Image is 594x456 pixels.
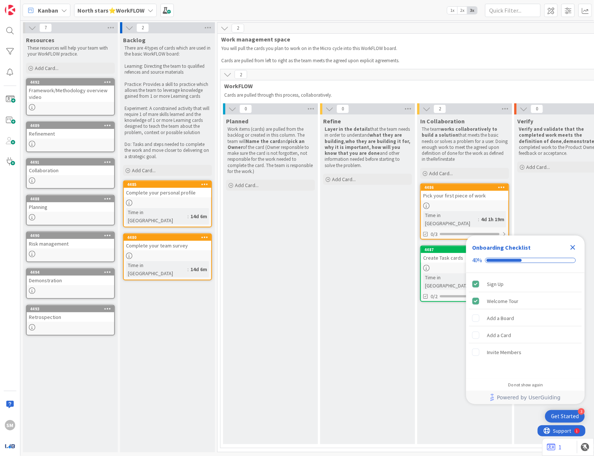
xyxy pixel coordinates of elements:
[189,265,209,273] div: 14d 6m
[421,253,508,263] div: Create Task cards
[5,5,15,15] img: Visit kanbanzone.com
[325,132,403,144] strong: what they are building
[27,159,114,166] div: 4491
[5,441,15,451] img: avatar
[124,234,211,250] div: 4480Complete your team survey
[421,184,508,200] div: 4486Pick your first piece of work
[497,393,561,402] span: Powered by UserGuiding
[27,159,114,175] div: 4491Collaboration
[420,183,509,240] a: 4486Pick your first piece of workTime in [GEOGRAPHIC_DATA]:4d 1h 19m0/3
[123,180,212,227] a: 4485Complete your personal profileTime in [GEOGRAPHIC_DATA]:14d 6m
[126,208,188,224] div: Time in [GEOGRAPHIC_DATA]
[26,232,115,262] a: 4490Risk management
[26,122,115,152] a: 4489Refinement
[422,126,498,138] strong: works collaboratively to build a solution
[547,443,561,452] a: 1
[466,273,585,377] div: Checklist items
[124,188,211,197] div: Complete your personal profile
[27,269,114,285] div: 4494Demonstration
[469,276,582,292] div: Sign Up is complete.
[470,391,581,404] a: Powered by UserGuiding
[239,104,252,113] span: 0
[39,3,40,9] div: 1
[30,123,114,128] div: 4489
[423,211,478,227] div: Time in [GEOGRAPHIC_DATA]
[27,232,114,249] div: 4490Risk management
[325,138,411,157] strong: who they are building it for, why it is important, how will you know that you are done
[26,78,115,116] a: 4492Framework/Methodology overview video
[188,265,189,273] span: :
[26,158,115,189] a: 4491Collaboration
[487,297,518,306] div: Welcome Tour
[551,413,579,420] div: Get Started
[421,191,508,200] div: Pick your first piece of work
[469,310,582,326] div: Add a Board is incomplete.
[27,306,114,322] div: 4493Retrospection
[125,81,210,100] p: Practice: Provides a skill to practice which allows the team to leverage knowledge gained from 1 ...
[479,215,506,223] div: 4d 1h 19m
[478,215,479,223] span: :
[27,276,114,285] div: Demonstration
[16,1,34,10] span: Support
[27,232,114,239] div: 4490
[472,257,482,264] div: 40%
[424,247,508,252] div: 4487
[132,167,156,174] span: Add Card...
[126,261,188,277] div: Time in [GEOGRAPHIC_DATA]
[27,79,114,102] div: 4492Framework/Methodology overview video
[545,410,585,423] div: Open Get Started checklist, remaining modules: 3
[27,86,114,102] div: Framework/Methodology overview video
[336,104,349,113] span: 0
[325,126,411,169] p: that the team needs in order to understand , and other information needed before starting to solv...
[421,246,508,263] div: 4487Create Task cards
[26,305,115,336] a: 4493Retrospection
[487,348,521,357] div: Invite Members
[235,70,247,79] span: 2
[27,306,114,312] div: 4493
[228,126,313,174] p: Work items (cards) are pulled from the backlog or created in this column. The team will and of th...
[26,36,54,44] span: Resources
[469,344,582,360] div: Invite Members is incomplete.
[567,242,579,253] div: Close Checklist
[420,117,465,125] span: In Collaboration
[30,80,114,85] div: 4492
[30,160,114,165] div: 4491
[125,45,210,57] p: There are 4 types of cards which are used in the basic WorkFLOW board:
[420,246,509,302] a: 4487Create Task cardsTime in [GEOGRAPHIC_DATA]:4d 1h 19m0/2
[188,212,189,220] span: :
[125,142,210,160] p: Do: Tasks and steps needed to complete the work and move closer to delivering on a strategic goal.
[27,122,114,139] div: 4489Refinement
[27,239,114,249] div: Risk management
[485,4,541,17] input: Quick Filter...
[434,104,446,113] span: 2
[125,106,210,136] p: Experiment: A constrained activity that will require 1 of mare skills learned and the knowledge o...
[27,79,114,86] div: 4492
[26,195,115,226] a: 4488Planning
[519,126,585,144] strong: Verify and validate that the completed work meets the definition of done
[27,196,114,212] div: 4488Planning
[246,138,280,144] strong: Name the card
[424,185,508,190] div: 4486
[325,126,370,132] strong: Layer in the details
[123,36,146,44] span: Backlog
[469,293,582,309] div: Welcome Tour is complete.
[30,306,114,312] div: 4493
[189,212,209,220] div: 14d 6m
[578,408,585,415] div: 3
[124,241,211,250] div: Complete your team survey
[27,45,113,57] p: These resources will help your team with your WorkFLOW practice.
[431,230,438,238] span: 0/3
[421,246,508,253] div: 4487
[30,270,114,275] div: 4494
[433,156,445,162] em: Refine
[27,312,114,322] div: Retrospection
[27,196,114,202] div: 4488
[27,202,114,212] div: Planning
[466,236,585,404] div: Checklist Container
[30,196,114,202] div: 4488
[77,7,145,14] b: North stars⭐WorkFLOW
[27,269,114,276] div: 4494
[487,280,504,289] div: Sign Up
[457,7,467,14] span: 2x
[421,184,508,191] div: 4486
